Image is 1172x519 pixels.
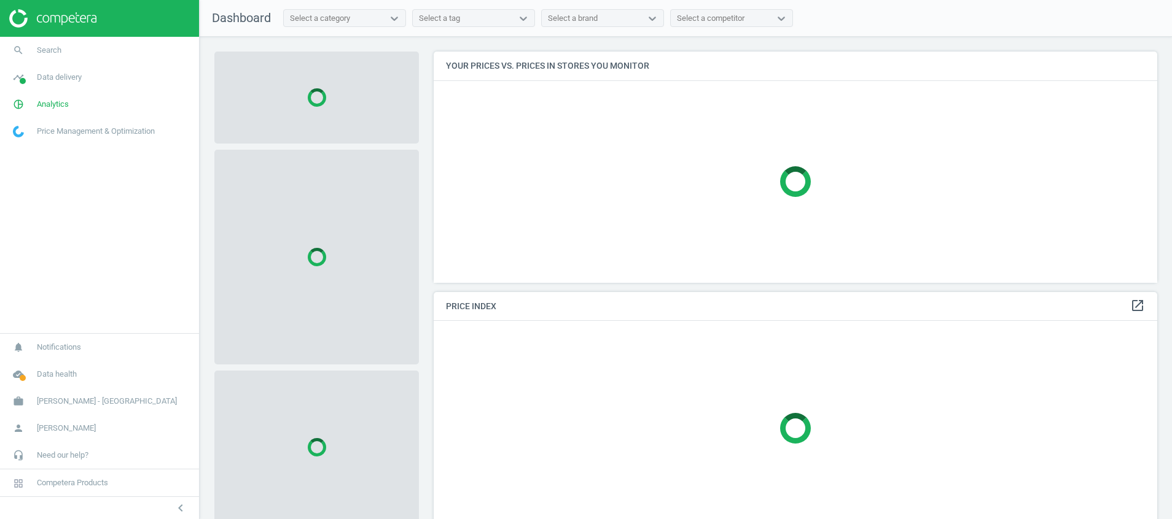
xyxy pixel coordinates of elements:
[1130,298,1145,314] a: open_in_new
[7,336,30,359] i: notifications
[7,444,30,467] i: headset_mic
[173,501,188,515] i: chevron_left
[677,13,744,24] div: Select a competitor
[37,423,96,434] span: [PERSON_NAME]
[7,93,30,116] i: pie_chart_outlined
[7,363,30,386] i: cloud_done
[290,13,350,24] div: Select a category
[37,342,81,353] span: Notifications
[37,450,88,461] span: Need our help?
[37,45,61,56] span: Search
[212,10,271,25] span: Dashboard
[419,13,460,24] div: Select a tag
[7,39,30,62] i: search
[434,52,1157,80] h4: Your prices vs. prices in stores you monitor
[7,66,30,89] i: timeline
[165,500,196,516] button: chevron_left
[37,72,82,83] span: Data delivery
[7,390,30,413] i: work
[37,477,108,488] span: Competera Products
[37,126,155,137] span: Price Management & Optimization
[13,126,24,137] img: wGWNvw8QSZomAAAAABJRU5ErkJggg==
[37,396,177,407] span: [PERSON_NAME] - [GEOGRAPHIC_DATA]
[434,292,1157,321] h4: Price Index
[548,13,598,24] div: Select a brand
[37,99,69,110] span: Analytics
[9,9,96,28] img: ajHJNr6hYgQAAAAASUVORK5CYII=
[1130,298,1145,313] i: open_in_new
[37,369,77,380] span: Data health
[7,417,30,440] i: person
